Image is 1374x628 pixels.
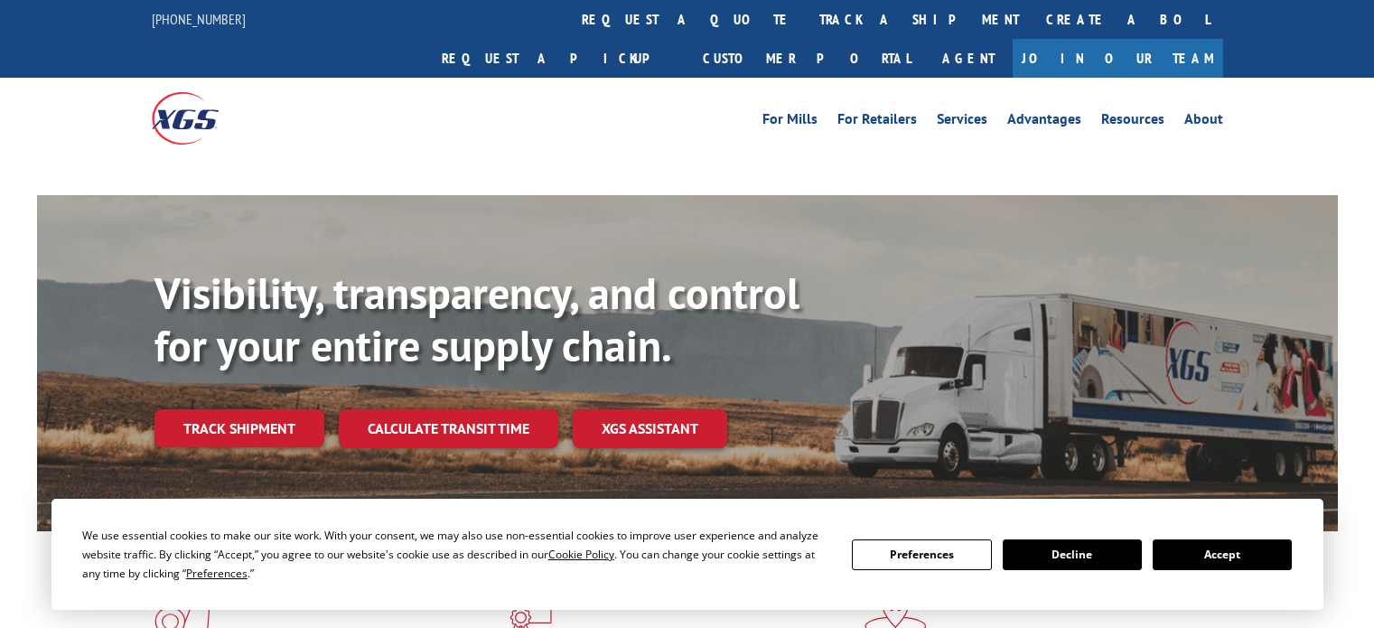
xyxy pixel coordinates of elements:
[548,547,614,562] span: Cookie Policy
[762,112,818,132] a: For Mills
[1007,112,1081,132] a: Advantages
[852,539,991,570] button: Preferences
[51,499,1323,610] div: Cookie Consent Prompt
[837,112,917,132] a: For Retailers
[1101,112,1164,132] a: Resources
[186,566,248,581] span: Preferences
[573,409,727,448] a: XGS ASSISTANT
[924,39,1013,78] a: Agent
[1003,539,1142,570] button: Decline
[152,10,246,28] a: [PHONE_NUMBER]
[154,265,799,373] b: Visibility, transparency, and control for your entire supply chain.
[82,526,830,583] div: We use essential cookies to make our site work. With your consent, we may also use non-essential ...
[689,39,924,78] a: Customer Portal
[937,112,987,132] a: Services
[1153,539,1292,570] button: Accept
[1013,39,1223,78] a: Join Our Team
[339,409,558,448] a: Calculate transit time
[428,39,689,78] a: Request a pickup
[1184,112,1223,132] a: About
[154,409,324,447] a: Track shipment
